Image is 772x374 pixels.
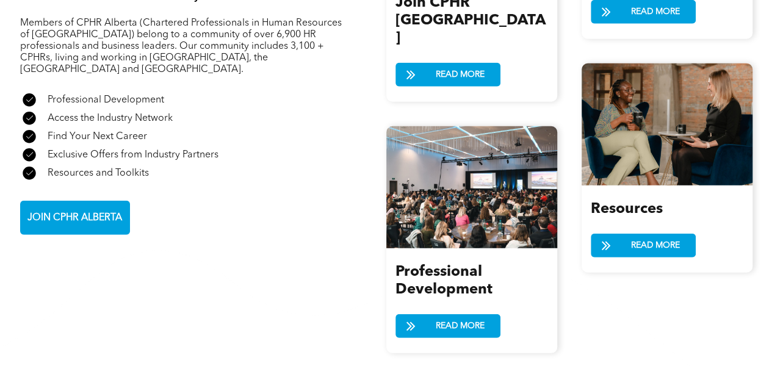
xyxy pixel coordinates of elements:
[48,113,173,123] span: Access the Industry Network
[431,315,489,337] span: READ MORE
[48,150,218,160] span: Exclusive Offers from Industry Partners
[20,201,130,235] a: JOIN CPHR ALBERTA
[627,234,684,257] span: READ MORE
[48,132,147,142] span: Find Your Next Career
[395,265,492,297] span: Professional Development
[23,206,126,230] span: JOIN CPHR ALBERTA
[48,95,164,105] span: Professional Development
[20,18,342,74] span: Members of CPHR Alberta (Chartered Professionals in Human Resources of [GEOGRAPHIC_DATA]) belong ...
[431,63,489,86] span: READ MORE
[395,63,500,87] a: READ MORE
[48,168,149,178] span: Resources and Toolkits
[591,234,696,257] a: READ MORE
[395,314,500,338] a: READ MORE
[627,1,684,23] span: READ MORE
[591,202,663,217] span: Resources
